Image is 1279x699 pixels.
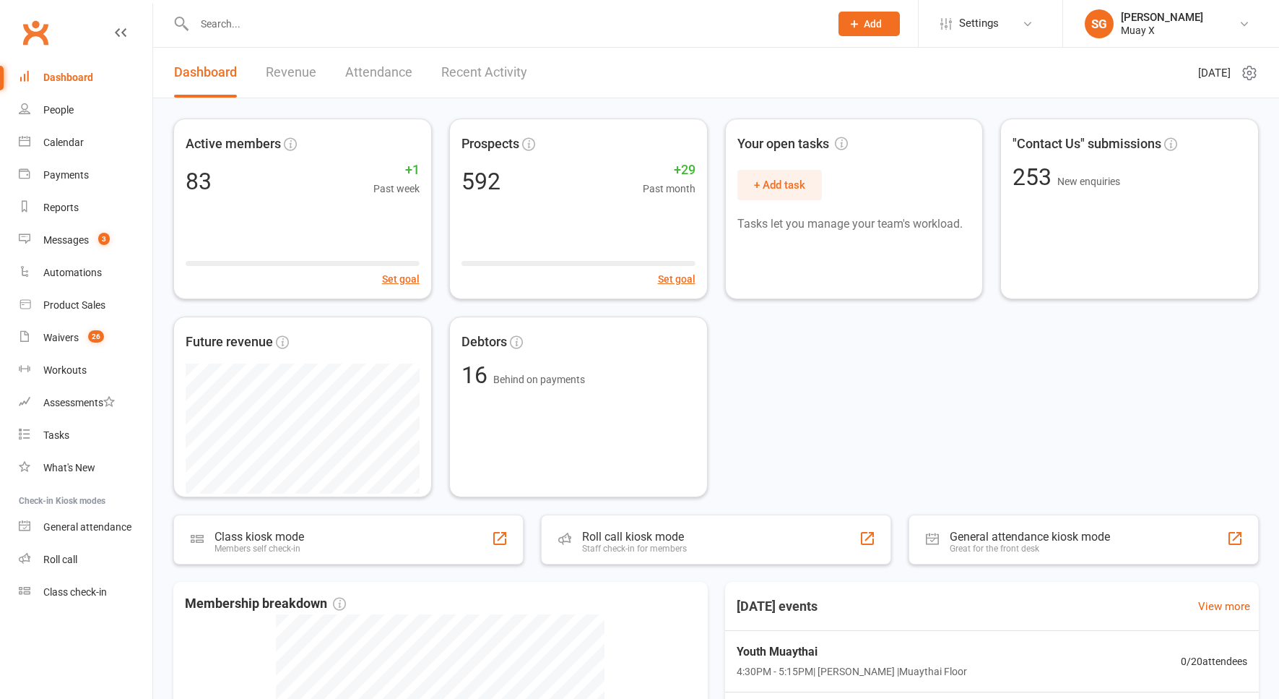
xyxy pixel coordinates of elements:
div: 83 [186,170,212,193]
a: Revenue [266,48,316,98]
span: 3 [98,233,110,245]
div: Product Sales [43,299,105,311]
div: SG [1085,9,1114,38]
div: What's New [43,462,95,473]
div: Automations [43,267,102,278]
button: + Add task [737,170,822,200]
span: Settings [959,7,999,40]
span: Youth Muaythai [737,643,967,661]
div: Muay X [1121,24,1203,37]
div: People [43,104,74,116]
a: Class kiosk mode [19,576,152,609]
div: Reports [43,202,79,213]
div: [PERSON_NAME] [1121,11,1203,24]
a: Workouts [19,354,152,387]
span: Debtors [461,332,507,353]
a: Dashboard [174,48,237,98]
div: Great for the front desk [950,544,1110,554]
a: General attendance kiosk mode [19,511,152,544]
a: People [19,94,152,126]
a: View more [1198,598,1250,615]
span: 4:30PM - 5:15PM | [PERSON_NAME] | Muaythai Floor [737,664,967,679]
a: Attendance [345,48,412,98]
button: Add [838,12,900,36]
span: Past month [643,181,695,197]
a: Waivers 26 [19,322,152,354]
div: 592 [461,170,500,193]
div: Class kiosk mode [214,530,304,544]
div: Roll call kiosk mode [582,530,687,544]
span: Prospects [461,134,519,155]
span: +29 [643,160,695,181]
span: 16 [461,361,493,389]
div: Members self check-in [214,544,304,554]
span: 0 / 20 attendees [1181,653,1247,669]
p: Tasks let you manage your team's workload. [737,215,971,233]
span: +1 [373,160,420,181]
a: Recent Activity [441,48,527,98]
a: What's New [19,452,152,484]
a: Reports [19,192,152,224]
a: Automations [19,257,152,289]
span: Past week [373,181,420,197]
div: Tasks [43,429,69,441]
a: Calendar [19,126,152,159]
div: Workouts [43,364,87,376]
span: 253 [1013,163,1057,191]
span: Add [864,18,882,30]
a: Messages 3 [19,224,152,257]
div: Roll call [43,554,77,565]
div: General attendance [43,521,131,533]
div: Payments [43,169,89,181]
span: Future revenue [186,332,273,353]
a: Tasks [19,419,152,452]
span: 26 [88,330,104,343]
button: Set goal [658,271,695,287]
div: Assessments [43,397,115,408]
a: Payments [19,159,152,192]
span: Your open tasks [737,134,848,155]
span: New enquiries [1057,176,1120,187]
a: Product Sales [19,289,152,322]
div: Staff check-in for members [582,544,687,554]
a: Roll call [19,544,152,576]
div: Class check-in [43,586,107,598]
div: Messages [43,234,89,246]
span: [DATE] [1198,64,1231,82]
div: General attendance kiosk mode [950,530,1110,544]
button: Set goal [382,271,420,287]
h3: [DATE] events [725,593,829,619]
input: Search... [190,14,820,34]
span: Membership breakdown [185,593,346,614]
div: Waivers [43,332,79,343]
span: Behind on payments [493,374,585,385]
span: "Contact Us" submissions [1013,134,1161,155]
div: Dashboard [43,72,93,83]
a: Dashboard [19,61,152,94]
a: Assessments [19,387,152,419]
span: Active members [186,134,281,155]
div: Calendar [43,137,84,148]
a: Clubworx [17,14,53,51]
